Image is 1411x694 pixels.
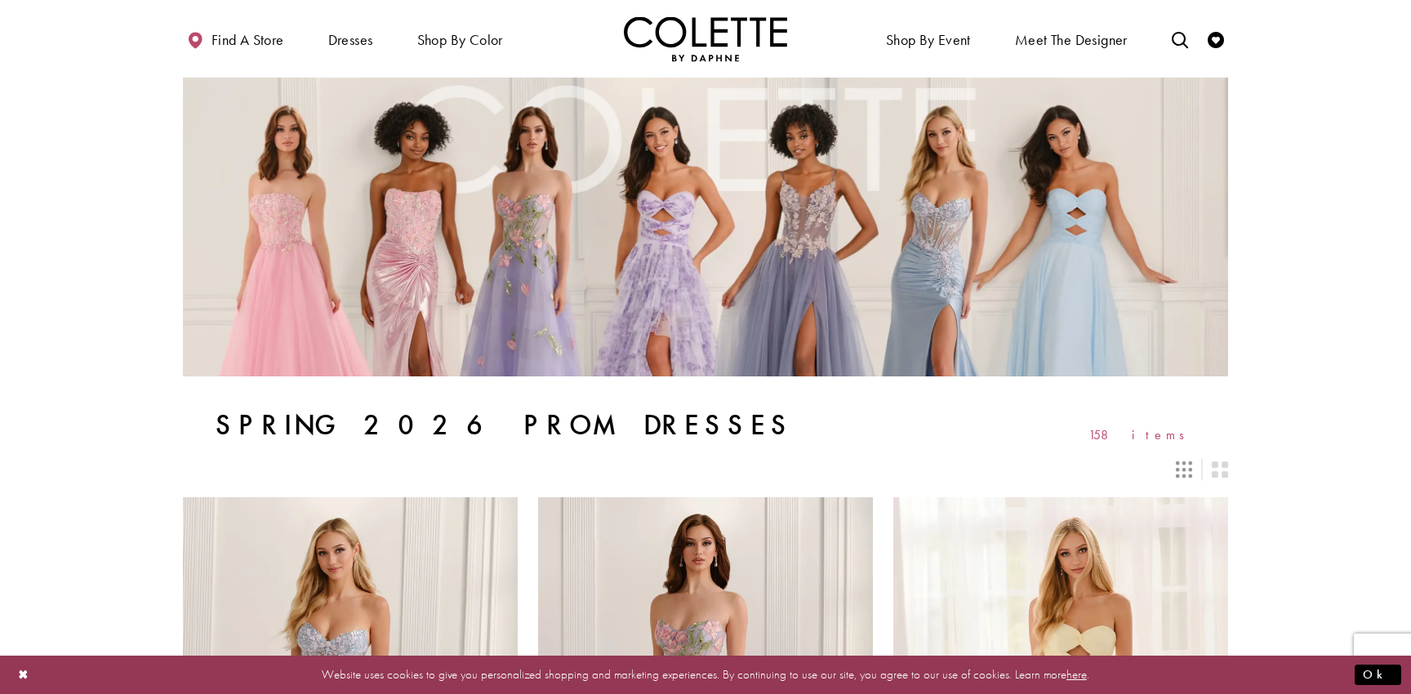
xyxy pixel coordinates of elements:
span: Shop by color [413,16,507,61]
span: 158 items [1088,428,1195,442]
img: Colette by Daphne [624,16,787,61]
span: Dresses [328,32,373,48]
button: Submit Dialog [1355,665,1401,685]
span: Switch layout to 3 columns [1176,461,1192,478]
button: Close Dialog [10,661,38,689]
a: Visit Home Page [624,16,787,61]
span: Meet the designer [1015,32,1128,48]
a: Find a store [183,16,287,61]
a: Toggle search [1168,16,1192,61]
a: Check Wishlist [1204,16,1228,61]
span: Find a store [211,32,284,48]
span: Switch layout to 2 columns [1212,461,1228,478]
h1: Spring 2026 Prom Dresses [216,409,794,442]
p: Website uses cookies to give you personalized shopping and marketing experiences. By continuing t... [118,664,1293,686]
span: Dresses [324,16,377,61]
a: here [1066,666,1087,683]
div: Layout Controls [173,452,1238,487]
span: Shop By Event [886,32,971,48]
a: Meet the designer [1011,16,1132,61]
span: Shop by color [417,32,503,48]
span: Shop By Event [882,16,975,61]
